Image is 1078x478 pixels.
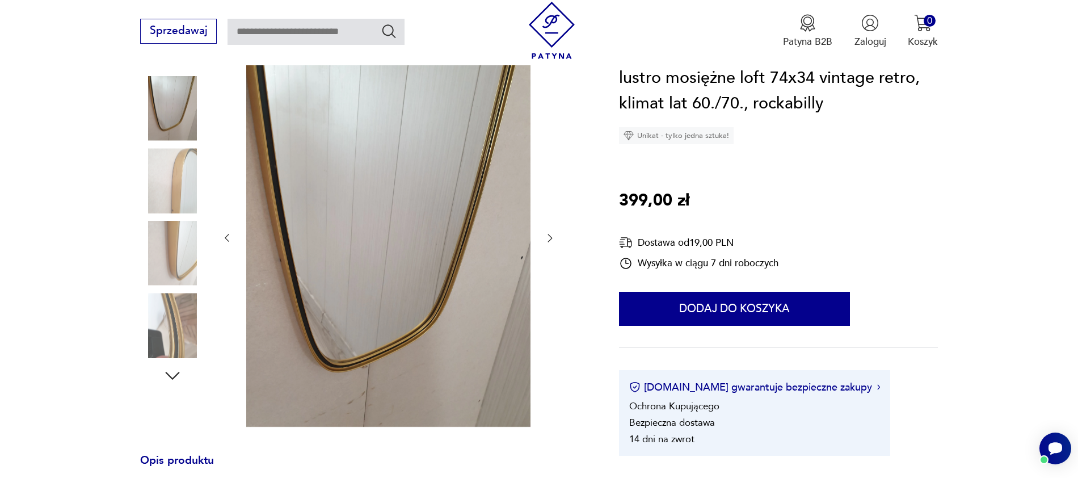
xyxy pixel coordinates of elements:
iframe: Smartsupp widget button [1039,433,1071,464]
img: Ikona medalu [799,14,816,32]
img: Zdjęcie produktu lustro mosiężne loft 74x34 vintage retro, klimat lat 60./70., rockabilly [140,293,205,358]
img: Ikona strzałki w prawo [877,385,881,391]
p: Patyna B2B [783,35,832,48]
img: Zdjęcie produktu lustro mosiężne loft 74x34 vintage retro, klimat lat 60./70., rockabilly [140,221,205,286]
button: 0Koszyk [908,14,938,48]
button: Dodaj do koszyka [619,292,850,326]
div: 0 [924,15,936,27]
img: Ikona dostawy [619,236,633,250]
button: Patyna B2B [783,14,832,48]
p: 399,00 zł [619,188,689,214]
li: Ochrona Kupującego [629,400,719,413]
div: Unikat - tylko jedna sztuka! [619,127,734,144]
img: Zdjęcie produktu lustro mosiężne loft 74x34 vintage retro, klimat lat 60./70., rockabilly [140,148,205,213]
li: 14 dni na zwrot [629,433,694,446]
img: Ikona koszyka [914,14,932,32]
a: Sprzedawaj [140,27,217,36]
img: Zdjęcie produktu lustro mosiężne loft 74x34 vintage retro, klimat lat 60./70., rockabilly [140,76,205,141]
button: Zaloguj [854,14,886,48]
a: Ikona medaluPatyna B2B [783,14,832,48]
p: Koszyk [908,35,938,48]
img: Ikona certyfikatu [629,382,641,393]
img: Ikonka użytkownika [861,14,879,32]
div: Dostawa od 19,00 PLN [619,236,778,250]
button: Szukaj [381,23,397,39]
button: [DOMAIN_NAME] gwarantuje bezpieczne zakupy [629,380,881,395]
img: Ikona diamentu [624,131,634,141]
p: Zaloguj [854,35,886,48]
li: Bezpieczna dostawa [629,416,715,429]
h1: lustro mosiężne loft 74x34 vintage retro, klimat lat 60./70., rockabilly [619,65,938,117]
img: Patyna - sklep z meblami i dekoracjami vintage [523,2,580,59]
button: Sprzedawaj [140,19,217,44]
div: Wysyłka w ciągu 7 dni roboczych [619,257,778,270]
img: Zdjęcie produktu lustro mosiężne loft 74x34 vintage retro, klimat lat 60./70., rockabilly [246,48,530,427]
